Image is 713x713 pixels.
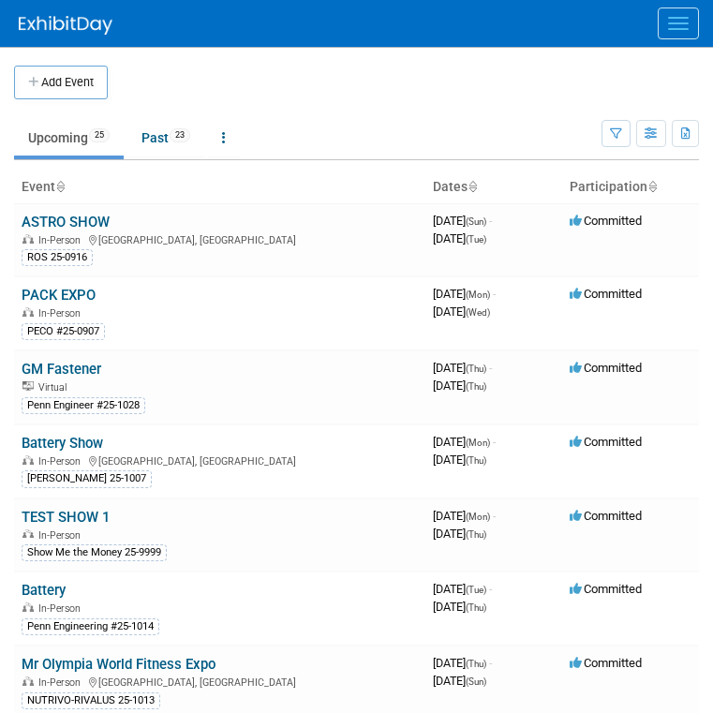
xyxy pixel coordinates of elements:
span: [DATE] [433,509,496,523]
div: ROS 25-0916 [22,249,93,266]
span: In-Person [38,455,86,468]
a: Mr Olympia World Fitness Expo [22,656,215,673]
span: [DATE] [433,435,496,449]
span: - [489,656,492,670]
a: Sort by Start Date [468,179,477,194]
span: (Thu) [466,381,486,392]
div: [GEOGRAPHIC_DATA], [GEOGRAPHIC_DATA] [22,674,418,689]
span: Committed [570,656,642,670]
span: - [493,435,496,449]
div: NUTRIVO-RIVALUS 25-1013 [22,692,160,709]
a: Upcoming25 [14,120,124,156]
div: Show Me the Money 25-9999 [22,544,167,561]
span: [DATE] [433,214,492,228]
a: Sort by Participation Type [647,179,657,194]
span: Committed [570,509,642,523]
span: [DATE] [433,674,486,688]
th: Participation [562,171,699,203]
span: (Tue) [466,234,486,245]
span: (Sun) [466,676,486,687]
div: [PERSON_NAME] 25-1007 [22,470,152,487]
th: Event [14,171,425,203]
img: Virtual Event [22,381,34,391]
span: [DATE] [433,287,496,301]
img: In-Person Event [22,602,34,612]
img: In-Person Event [22,455,34,465]
div: [GEOGRAPHIC_DATA], [GEOGRAPHIC_DATA] [22,453,418,468]
span: In-Person [38,307,86,319]
span: - [489,361,492,375]
span: (Thu) [466,364,486,374]
span: (Wed) [466,307,490,318]
button: Menu [658,7,699,39]
span: - [493,287,496,301]
span: - [489,582,492,596]
a: ASTRO SHOW [22,214,110,230]
button: Add Event [14,66,108,99]
div: [GEOGRAPHIC_DATA], [GEOGRAPHIC_DATA] [22,231,418,246]
span: (Sun) [466,216,486,227]
img: In-Person Event [22,676,34,686]
span: (Thu) [466,602,486,613]
span: (Thu) [466,659,486,669]
span: Committed [570,582,642,596]
span: Committed [570,287,642,301]
span: (Tue) [466,585,486,595]
span: [DATE] [433,527,486,541]
span: (Mon) [466,512,490,522]
span: In-Person [38,529,86,542]
span: Committed [570,435,642,449]
a: PACK EXPO [22,287,96,304]
span: In-Person [38,602,86,615]
span: [DATE] [433,305,490,319]
th: Dates [425,171,562,203]
span: Virtual [38,381,72,394]
img: In-Person Event [22,529,34,539]
a: GM Fastener [22,361,101,378]
a: Past23 [127,120,204,156]
span: (Mon) [466,290,490,300]
span: 25 [89,128,110,142]
span: (Thu) [466,529,486,540]
span: [DATE] [433,582,492,596]
div: Penn Engineering #25-1014 [22,618,159,635]
span: [DATE] [433,600,486,614]
span: [DATE] [433,361,492,375]
a: Battery Show [22,435,103,452]
span: - [489,214,492,228]
span: (Mon) [466,438,490,448]
span: [DATE] [433,453,486,467]
span: 23 [170,128,190,142]
img: In-Person Event [22,307,34,317]
img: In-Person Event [22,234,34,244]
span: [DATE] [433,231,486,245]
span: Committed [570,361,642,375]
span: In-Person [38,234,86,246]
span: [DATE] [433,656,492,670]
span: - [493,509,496,523]
a: Battery [22,582,66,599]
a: Sort by Event Name [55,179,65,194]
span: In-Person [38,676,86,689]
a: TEST SHOW 1 [22,509,110,526]
span: Committed [570,214,642,228]
div: Penn Engineer #25-1028 [22,397,145,414]
div: PECO #25-0907 [22,323,105,340]
span: [DATE] [433,379,486,393]
img: ExhibitDay [19,16,112,35]
span: (Thu) [466,455,486,466]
